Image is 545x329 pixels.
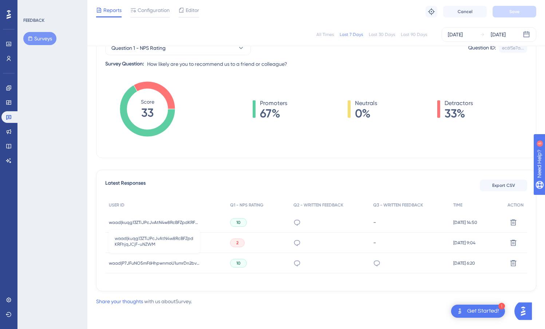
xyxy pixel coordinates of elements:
[498,303,505,309] div: 1
[103,6,122,15] span: Reports
[355,99,377,108] span: Neutrals
[109,220,200,225] span: waad|kuqg13ZTiJPcJvAtN4w8RcBFZpdKRFhjqJCjF-uNZWM
[23,32,56,45] button: Surveys
[373,239,446,246] div: -
[491,30,506,39] div: [DATE]
[109,260,200,266] span: waad|P7JFuNO5mF6HhpwnmoU1umrDn2bvBLUoqUreVb9pAGw
[467,307,499,315] div: Get Started!
[355,108,377,119] span: 0%
[111,44,166,52] span: Question 1 - NPS Rating
[373,219,446,226] div: -
[105,179,146,192] span: Latest Responses
[369,32,395,37] div: Last 30 Days
[340,32,363,37] div: Last 7 Days
[230,202,263,208] span: Q1 - NPS RATING
[514,300,536,322] iframe: UserGuiding AI Assistant Launcher
[186,6,199,15] span: Editor
[445,99,473,108] span: Detractors
[492,182,515,188] span: Export CSV
[453,220,477,225] span: [DATE] 14:50
[115,236,194,247] span: waad|kuqg13ZTiJPcJvAtN4w8RcBFZpdKRFhjqJCjF-uNZWM
[453,260,475,266] span: [DATE] 6:20
[458,9,473,15] span: Cancel
[468,43,496,53] div: Question ID:
[236,260,241,266] span: 10
[17,2,46,11] span: Need Help?
[445,108,473,119] span: 33%
[455,307,464,316] img: launcher-image-alternative-text
[236,240,238,246] span: 2
[493,6,536,17] button: Save
[96,297,192,306] div: with us about Survey .
[51,4,53,9] div: 5
[316,32,334,37] div: All Times
[96,298,143,304] a: Share your thoughts
[480,180,527,191] button: Export CSV
[147,60,287,68] span: How likely are you to recommend us to a friend or colleague?
[448,30,463,39] div: [DATE]
[105,41,251,55] button: Question 1 - NPS Rating
[453,240,475,246] span: [DATE] 9:04
[451,305,505,318] div: Open Get Started! checklist, remaining modules: 1
[443,6,487,17] button: Cancel
[453,202,462,208] span: TIME
[509,9,520,15] span: Save
[373,202,423,208] span: Q3 - WRITTEN FEEDBACK
[141,99,154,105] tspan: Score
[260,99,287,108] span: Promoters
[105,60,144,68] div: Survey Question:
[401,32,427,37] div: Last 90 Days
[138,6,170,15] span: Configuration
[502,45,524,51] div: ec6f5e7a...
[141,106,154,120] tspan: 33
[508,202,524,208] span: ACTION
[23,17,44,23] div: FEEDBACK
[293,202,343,208] span: Q2 - WRITTEN FEEDBACK
[109,202,125,208] span: USER ID
[236,220,241,225] span: 10
[260,108,287,119] span: 67%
